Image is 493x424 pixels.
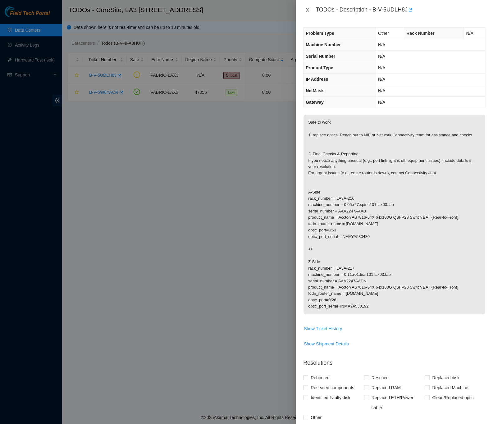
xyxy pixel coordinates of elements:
span: N/A [378,77,385,82]
div: TODOs - Description - B-V-5UDLH8J [316,5,486,15]
span: N/A [378,88,385,93]
span: N/A [378,65,385,70]
span: Replaced Machine [430,383,471,393]
span: Gateway [306,100,324,105]
p: Safe to work 1. replace optics. Reach out to NIE or Network Connectivity team for assistance and ... [304,115,485,314]
span: Problem Type [306,31,334,36]
span: IP Address [306,77,328,82]
span: N/A [378,42,385,47]
button: Show Ticket History [304,324,342,334]
span: Machine Number [306,42,341,47]
p: Resolutions [303,354,486,367]
span: Replaced RAM [369,383,403,393]
span: Replaced disk [430,373,462,383]
span: Show Ticket History [304,325,342,332]
span: Reseated components [308,383,357,393]
span: Rack Number [406,31,434,36]
span: Clean/Replaced optic [430,393,476,403]
span: Rebooted [308,373,332,383]
span: NetMask [306,88,324,93]
button: Show Shipment Details [304,339,349,349]
span: Rescued [369,373,391,383]
span: Serial Number [306,54,335,59]
span: close [305,7,310,12]
span: Identified Faulty disk [308,393,353,403]
button: Close [303,7,312,13]
span: N/A [466,31,473,36]
span: N/A [378,100,385,105]
span: Product Type [306,65,333,70]
span: Other [378,31,389,36]
span: Replaced ETH/Power cable [369,393,425,413]
span: N/A [378,54,385,59]
span: Other [308,413,324,422]
span: Show Shipment Details [304,340,349,347]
